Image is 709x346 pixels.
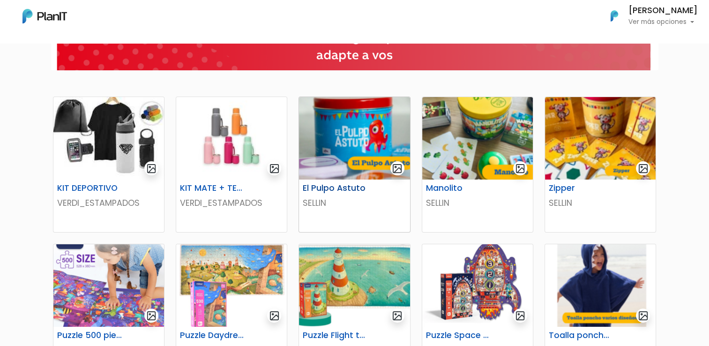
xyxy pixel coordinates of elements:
[269,310,280,321] img: gallery-light
[515,163,526,174] img: gallery-light
[52,183,128,193] h6: KIT DEPORTIVO
[543,331,619,340] h6: Toalla poncho varios diseños
[176,97,287,180] img: thumb_2000___2000-Photoroom_-_2025-07-02T103351.963.jpg
[297,183,373,193] h6: El Pulpo Astuto
[598,4,698,28] button: PlanIt Logo [PERSON_NAME] Ver más opciones
[420,331,497,340] h6: Puzzle Space Rocket
[146,310,157,321] img: gallery-light
[638,163,649,174] img: gallery-light
[174,331,251,340] h6: Puzzle Daydreamer
[392,163,403,174] img: gallery-light
[176,244,287,327] img: thumb_image__55_.png
[53,97,164,180] img: thumb_WhatsApp_Image_2025-05-26_at_09.52.07.jpeg
[628,7,698,15] h6: [PERSON_NAME]
[52,331,128,340] h6: Puzzle 500 piezas
[422,244,533,327] img: thumb_image__64_.png
[545,244,656,327] img: thumb_Captura_de_pantalla_2025-08-04_104830.png
[180,197,283,209] p: VERDI_ESTAMPADOS
[176,97,287,233] a: gallery-light KIT MATE + TERMO VERDI_ESTAMPADOS
[297,331,373,340] h6: Puzzle Flight to the horizon
[48,9,135,27] div: ¿Necesitás ayuda?
[22,9,67,23] img: PlanIt Logo
[174,183,251,193] h6: KIT MATE + TERMO
[638,310,649,321] img: gallery-light
[515,310,526,321] img: gallery-light
[299,244,410,327] img: thumb_image__59_.png
[422,97,533,233] a: gallery-light Manolito SELLIN
[422,97,533,180] img: thumb_Captura_de_pantalla_2025-07-29_104833.png
[53,97,164,233] a: gallery-light KIT DEPORTIVO VERDI_ESTAMPADOS
[545,97,656,180] img: thumb_Captura_de_pantalla_2025-07-29_105257.png
[146,163,157,174] img: gallery-light
[604,6,625,26] img: PlanIt Logo
[392,310,403,321] img: gallery-light
[57,197,160,209] p: VERDI_ESTAMPADOS
[299,97,410,180] img: thumb_Captura_de_pantalla_2025-07-29_101456.png
[628,19,698,25] p: Ver más opciones
[420,183,497,193] h6: Manolito
[269,163,280,174] img: gallery-light
[545,97,656,233] a: gallery-light Zipper SELLIN
[303,197,406,209] p: SELLIN
[53,244,164,327] img: thumb_image__53_.png
[549,197,652,209] p: SELLIN
[543,183,619,193] h6: Zipper
[426,197,529,209] p: SELLIN
[299,97,410,233] a: gallery-light El Pulpo Astuto SELLIN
